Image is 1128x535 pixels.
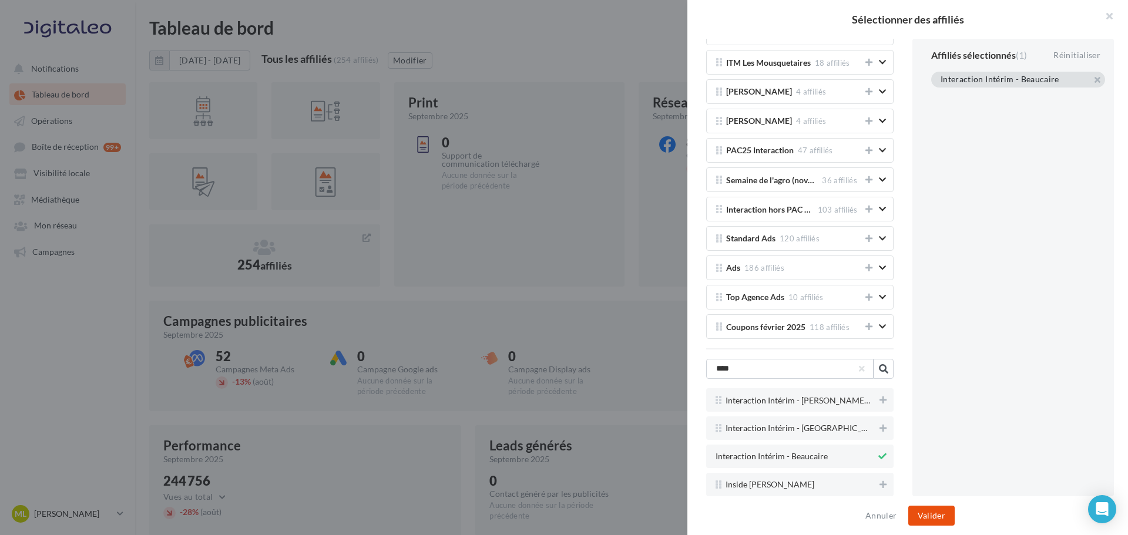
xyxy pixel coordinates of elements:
span: 103 affiliés [818,205,858,214]
span: [PERSON_NAME] [726,117,792,126]
span: 186 affiliés [744,263,784,272]
span: 36 affiliés [822,176,857,185]
div: Réinitialiser [1049,48,1105,62]
span: 120 affiliés [780,234,820,243]
span: Interaction Intérim - Beaucaire [716,452,828,461]
span: 47 affiliés [798,146,833,155]
h2: Sélectionner des affiliés [706,14,1109,25]
span: 18 affiliés [815,58,850,68]
span: ITM Les Mousquetaires [726,59,811,72]
span: Ads [726,264,740,272]
span: Interaction Intérim - [GEOGRAPHIC_DATA] [726,424,870,433]
span: [PERSON_NAME] [726,88,792,96]
div: Interaction Intérim - Beaucaire [941,75,1059,86]
span: Interaction hors PAC 25 [726,206,814,218]
span: Coupons février 2025 [726,323,805,336]
span: PAC25 Interaction [726,146,794,155]
button: Valider [908,506,955,526]
button: Annuler [861,509,901,523]
span: 4 affiliés [796,87,826,96]
div: Open Intercom Messenger [1088,495,1116,523]
span: Inside [PERSON_NAME] [726,480,814,489]
span: (1) [1016,49,1027,60]
span: Top Agence Ads [726,293,784,302]
span: Semaine de l'agro (novembre 2024) [726,176,818,189]
span: 4 affiliés [796,116,826,126]
span: Interaction Intérim - [PERSON_NAME][GEOGRAPHIC_DATA] [726,396,870,409]
span: 10 affiliés [788,292,824,302]
div: Affiliés sélectionnés [931,51,1027,60]
span: Standard Ads [726,234,775,243]
span: 118 affiliés [810,322,850,332]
